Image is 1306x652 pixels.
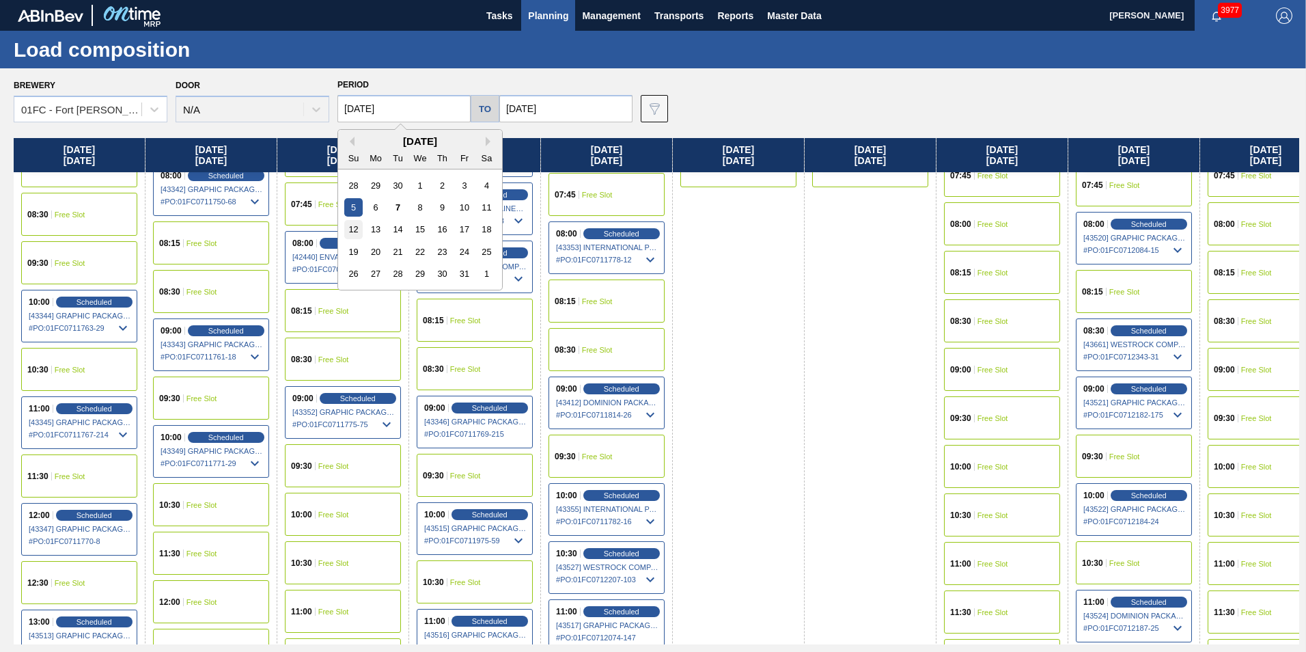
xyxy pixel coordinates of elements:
[1083,340,1186,349] span: [43661] WESTROCK COMPANY - FOLDING CAR - 0008219776
[29,298,50,306] span: 10:00
[556,385,577,393] span: 09:00
[29,418,131,426] span: [43345] GRAPHIC PACKAGING INTERNATIONA - 0008221069
[556,252,658,268] span: # PO : 01FC0711778-12
[161,349,263,365] span: # PO : 01FC0711761-18
[1214,172,1235,180] span: 07:45
[367,264,385,283] div: Choose Monday, October 27th, 2025
[1109,181,1140,189] span: Free Slot
[950,463,971,471] span: 10:00
[556,505,658,513] span: [43355] INTERNATIONAL PAPER COMPANY - 0008219785
[556,513,658,530] span: # PO : 01FC0711782-16
[29,525,131,533] span: [43347] GRAPHIC PACKAGING INTERNATIONA - 0008221069
[21,104,143,116] div: 01FC - Fort [PERSON_NAME] Brewery
[477,198,496,217] div: Choose Saturday, October 11th, 2025
[337,95,471,122] input: mm/dd/yyyy
[1241,560,1272,568] span: Free Slot
[159,501,180,509] span: 10:30
[479,104,491,114] h5: to
[433,198,451,217] div: Choose Thursday, October 9th, 2025
[186,239,217,247] span: Free Slot
[556,491,577,500] span: 10:00
[654,8,704,24] span: Transports
[367,198,385,217] div: Choose Monday, October 6th, 2025
[541,138,672,172] div: [DATE] [DATE]
[291,462,312,470] span: 09:30
[423,472,444,480] span: 09:30
[977,172,1008,180] span: Free Slot
[318,608,349,616] span: Free Slot
[455,220,473,239] div: Choose Friday, October 17th, 2025
[484,8,514,24] span: Tasks
[1083,407,1186,423] span: # PO : 01FC0712182-175
[423,365,444,373] span: 08:30
[77,405,112,413] span: Scheduled
[450,316,481,325] span: Free Slot
[582,346,613,354] span: Free Slot
[29,533,131,549] span: # PO : 01FC0711770-8
[77,511,112,519] span: Scheduled
[556,563,658,571] span: [43527] WESTROCK COMPANY - FOLDING CAR - 0008219776
[977,414,1008,422] span: Free Slot
[14,42,256,57] h1: Load composition
[455,198,473,217] div: Choose Friday, October 10th, 2025
[29,405,50,413] span: 11:00
[1068,138,1199,172] div: [DATE] [DATE]
[950,172,971,180] span: 07:45
[472,617,508,625] span: Scheduled
[291,355,312,364] span: 08:30
[641,95,668,122] button: icon-filter-gray
[1241,511,1272,519] span: Free Slot
[1195,6,1238,25] button: Notifications
[1083,398,1186,407] span: [43521] GRAPHIC PACKAGING INTERNATIONA - 0008221069
[1083,385,1104,393] span: 09:00
[604,491,639,500] span: Scheduled
[528,8,568,24] span: Planning
[1214,317,1235,325] span: 08:30
[950,608,971,616] span: 11:30
[1241,608,1272,616] span: Free Slot
[433,176,451,195] div: Choose Thursday, October 2nd, 2025
[1241,414,1272,422] span: Free Slot
[367,149,385,167] div: Mo
[159,394,180,403] span: 09:30
[1214,608,1235,616] span: 11:30
[292,239,314,247] span: 08:00
[424,617,445,625] span: 11:00
[433,149,451,167] div: Th
[27,366,48,374] span: 10:30
[477,264,496,283] div: Choose Saturday, November 1st, 2025
[389,243,407,261] div: Choose Tuesday, October 21st, 2025
[950,269,971,277] span: 08:15
[29,511,50,519] span: 12:00
[423,578,444,586] span: 10:30
[450,472,481,480] span: Free Slot
[1241,220,1272,228] span: Free Slot
[208,172,244,180] span: Scheduled
[556,629,658,646] span: # PO : 01FC0712074-147
[186,598,217,606] span: Free Slot
[433,243,451,261] div: Choose Thursday, October 23rd, 2025
[424,418,527,426] span: [43346] GRAPHIC PACKAGING INTERNATIONA - 0008221069
[292,261,395,277] span: # PO : 01FC0709223-93
[582,191,613,199] span: Free Slot
[344,264,363,283] div: Choose Sunday, October 26th, 2025
[176,81,200,90] label: Door
[673,138,804,172] div: [DATE] [DATE]
[1109,452,1140,461] span: Free Slot
[1214,269,1235,277] span: 08:15
[208,327,244,335] span: Scheduled
[582,297,613,305] span: Free Slot
[936,138,1068,172] div: [DATE] [DATE]
[950,414,971,422] span: 09:30
[338,135,502,147] div: [DATE]
[161,455,263,472] span: # PO : 01FC0711771-29
[1083,612,1186,620] span: [43524] DOMINION PACKAGING, INC. - 0008325026
[29,426,131,443] span: # PO : 01FC0711767-214
[411,243,429,261] div: Choose Wednesday, October 22nd, 2025
[1083,242,1186,258] span: # PO : 01FC0712084-15
[186,501,217,509] span: Free Slot
[1214,511,1235,519] span: 10:30
[186,394,217,403] span: Free Slot
[977,560,1008,568] span: Free Slot
[161,185,263,193] span: [43342] GRAPHIC PACKAGING INTERNATIONA - 0008221069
